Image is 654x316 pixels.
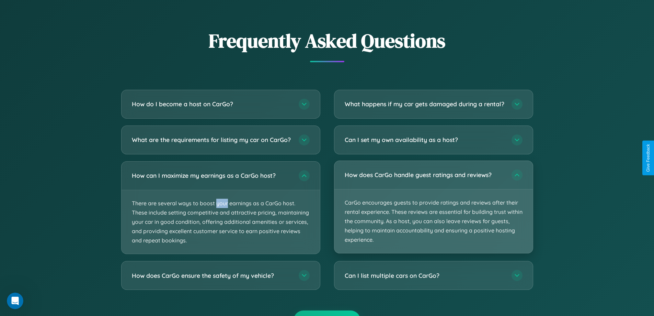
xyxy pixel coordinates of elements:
[132,271,292,280] h3: How does CarGo ensure the safety of my vehicle?
[122,190,320,254] p: There are several ways to boost your earnings as a CarGo host. These include setting competitive ...
[132,135,292,144] h3: What are the requirements for listing my car on CarGo?
[7,293,23,309] iframe: Intercom live chat
[345,171,505,179] h3: How does CarGo handle guest ratings and reviews?
[345,100,505,108] h3: What happens if my car gets damaged during a rental?
[345,135,505,144] h3: Can I set my own availability as a host?
[345,271,505,280] h3: Can I list multiple cars on CarGo?
[132,100,292,108] h3: How do I become a host on CarGo?
[646,144,651,172] div: Give Feedback
[121,28,533,54] h2: Frequently Asked Questions
[334,189,533,253] p: CarGo encourages guests to provide ratings and reviews after their rental experience. These revie...
[132,171,292,180] h3: How can I maximize my earnings as a CarGo host?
